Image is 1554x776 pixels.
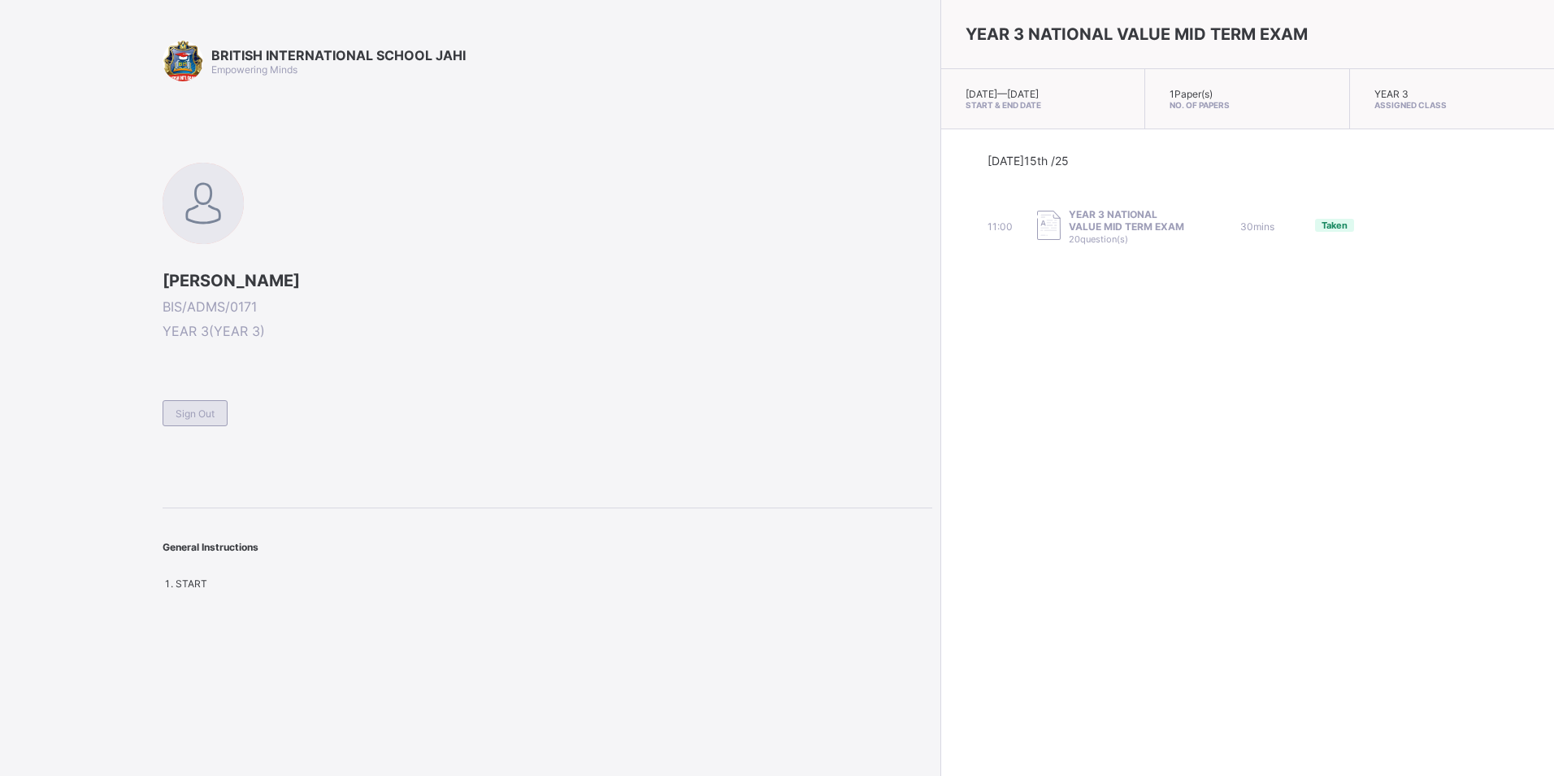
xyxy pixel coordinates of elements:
[988,154,1069,168] span: [DATE] 15th /25
[1170,100,1324,110] span: No. of Papers
[1170,88,1213,100] span: 1 Paper(s)
[1240,220,1274,233] span: 30 mins
[163,323,932,339] span: YEAR 3 ( YEAR 3 )
[966,100,1120,110] span: Start & End Date
[211,47,466,63] span: BRITISH INTERNATIONAL SCHOOL JAHI
[1037,211,1061,241] img: take_paper.cd97e1aca70de81545fe8e300f84619e.svg
[988,220,1013,233] span: 11:00
[163,541,258,553] span: General Instructions
[211,63,297,76] span: Empowering Minds
[1069,233,1128,245] span: 20 question(s)
[966,88,1039,100] span: [DATE] — [DATE]
[1374,88,1409,100] span: YEAR 3
[966,24,1308,44] span: YEAR 3 NATIONAL VALUE MID TERM EXAM
[176,578,207,590] span: START
[1069,208,1192,233] span: YEAR 3 NATIONAL VALUE MID TERM EXAM
[1322,220,1348,231] span: Taken
[176,408,215,420] span: Sign Out
[1374,100,1530,110] span: Assigned Class
[163,299,932,315] span: BIS/ADMS/0171
[163,271,932,290] span: [PERSON_NAME]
